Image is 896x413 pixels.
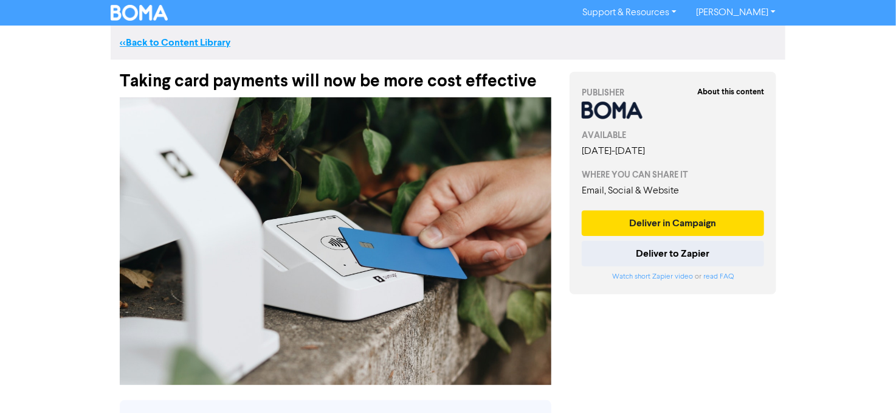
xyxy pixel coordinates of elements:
[582,168,764,181] div: WHERE YOU CAN SHARE IT
[686,3,785,23] a: [PERSON_NAME]
[582,144,764,159] div: [DATE] - [DATE]
[612,273,693,280] a: Watch short Zapier video
[582,86,764,99] div: PUBLISHER
[582,271,764,282] div: or
[582,241,764,266] button: Deliver to Zapier
[582,184,764,198] div: Email, Social & Website
[582,210,764,236] button: Deliver in Campaign
[111,5,168,21] img: BOMA Logo
[703,273,734,280] a: read FAQ
[120,60,551,91] div: Taking card payments will now be more cost effective
[835,355,896,413] iframe: Chat Widget
[120,36,230,49] a: <<Back to Content Library
[573,3,686,23] a: Support & Resources
[697,87,764,97] strong: About this content
[582,129,764,142] div: AVAILABLE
